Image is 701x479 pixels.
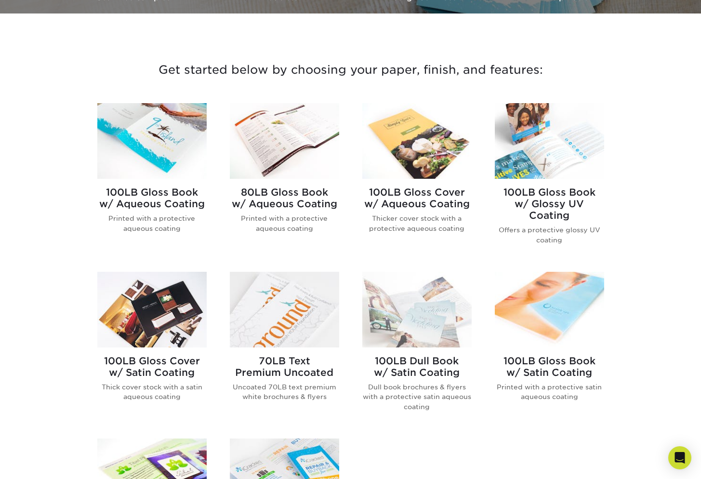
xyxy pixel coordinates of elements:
[362,103,472,260] a: 100LB Gloss Cover<br/>w/ Aqueous Coating Brochures & Flyers 100LB Gloss Coverw/ Aqueous Coating T...
[97,355,207,378] h2: 100LB Gloss Cover w/ Satin Coating
[230,382,339,402] p: Uncoated 70LB text premium white brochures & flyers
[230,103,339,260] a: 80LB Gloss Book<br/>w/ Aqueous Coating Brochures & Flyers 80LB Gloss Bookw/ Aqueous Coating Print...
[495,186,604,221] h2: 100LB Gloss Book w/ Glossy UV Coating
[230,272,339,427] a: 70LB Text<br/>Premium Uncoated Brochures & Flyers 70LB TextPremium Uncoated Uncoated 70LB text pr...
[495,103,604,179] img: 100LB Gloss Book<br/>w/ Glossy UV Coating Brochures & Flyers
[97,103,207,179] img: 100LB Gloss Book<br/>w/ Aqueous Coating Brochures & Flyers
[495,225,604,245] p: Offers a protective glossy UV coating
[495,355,604,378] h2: 100LB Gloss Book w/ Satin Coating
[668,446,691,469] div: Open Intercom Messenger
[362,103,472,179] img: 100LB Gloss Cover<br/>w/ Aqueous Coating Brochures & Flyers
[97,272,207,347] img: 100LB Gloss Cover<br/>w/ Satin Coating Brochures & Flyers
[495,272,604,347] img: 100LB Gloss Book<br/>w/ Satin Coating Brochures & Flyers
[230,186,339,210] h2: 80LB Gloss Book w/ Aqueous Coating
[362,272,472,427] a: 100LB Dull Book<br/>w/ Satin Coating Brochures & Flyers 100LB Dull Bookw/ Satin Coating Dull book...
[230,213,339,233] p: Printed with a protective aqueous coating
[97,272,207,427] a: 100LB Gloss Cover<br/>w/ Satin Coating Brochures & Flyers 100LB Gloss Coverw/ Satin Coating Thick...
[230,272,339,347] img: 70LB Text<br/>Premium Uncoated Brochures & Flyers
[362,382,472,412] p: Dull book brochures & flyers with a protective satin aqueous coating
[97,213,207,233] p: Printed with a protective aqueous coating
[495,103,604,260] a: 100LB Gloss Book<br/>w/ Glossy UV Coating Brochures & Flyers 100LB Gloss Bookw/ Glossy UV Coating...
[97,186,207,210] h2: 100LB Gloss Book w/ Aqueous Coating
[97,382,207,402] p: Thick cover stock with a satin aqueous coating
[495,272,604,427] a: 100LB Gloss Book<br/>w/ Satin Coating Brochures & Flyers 100LB Gloss Bookw/ Satin Coating Printed...
[362,186,472,210] h2: 100LB Gloss Cover w/ Aqueous Coating
[362,355,472,378] h2: 100LB Dull Book w/ Satin Coating
[230,103,339,179] img: 80LB Gloss Book<br/>w/ Aqueous Coating Brochures & Flyers
[230,355,339,378] h2: 70LB Text Premium Uncoated
[362,213,472,233] p: Thicker cover stock with a protective aqueous coating
[495,382,604,402] p: Printed with a protective satin aqueous coating
[97,103,207,260] a: 100LB Gloss Book<br/>w/ Aqueous Coating Brochures & Flyers 100LB Gloss Bookw/ Aqueous Coating Pri...
[69,48,633,92] h3: Get started below by choosing your paper, finish, and features:
[362,272,472,347] img: 100LB Dull Book<br/>w/ Satin Coating Brochures & Flyers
